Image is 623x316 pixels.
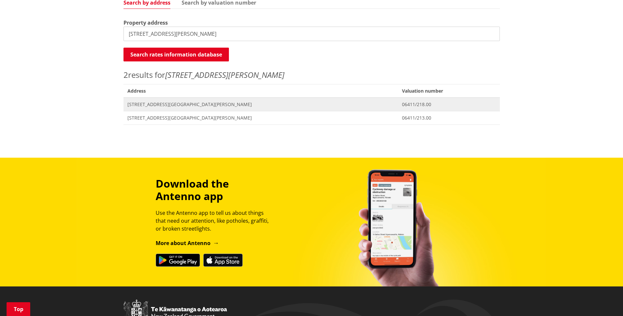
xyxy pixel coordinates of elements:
[402,115,496,121] span: 06411/213.00
[398,84,500,98] span: Valuation number
[123,27,500,41] input: e.g. Duke Street NGARUAWAHIA
[402,101,496,108] span: 06411/218.00
[127,115,394,121] span: [STREET_ADDRESS][GEOGRAPHIC_DATA][PERSON_NAME]
[156,254,200,267] img: Get it on Google Play
[156,209,275,233] p: Use the Antenno app to tell us about things that need our attention, like potholes, graffiti, or ...
[123,69,500,81] p: results for
[156,177,275,203] h3: Download the Antenno app
[203,254,243,267] img: Download on the App Store
[123,19,168,27] label: Property address
[156,239,219,247] a: More about Antenno
[123,69,128,80] span: 2
[123,98,500,111] a: [STREET_ADDRESS][GEOGRAPHIC_DATA][PERSON_NAME] 06411/218.00
[127,101,394,108] span: [STREET_ADDRESS][GEOGRAPHIC_DATA][PERSON_NAME]
[7,302,30,316] a: Top
[593,288,616,312] iframe: Messenger Launcher
[123,84,398,98] span: Address
[123,48,229,61] button: Search rates information database
[123,111,500,124] a: [STREET_ADDRESS][GEOGRAPHIC_DATA][PERSON_NAME] 06411/213.00
[165,69,284,80] em: [STREET_ADDRESS][PERSON_NAME]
